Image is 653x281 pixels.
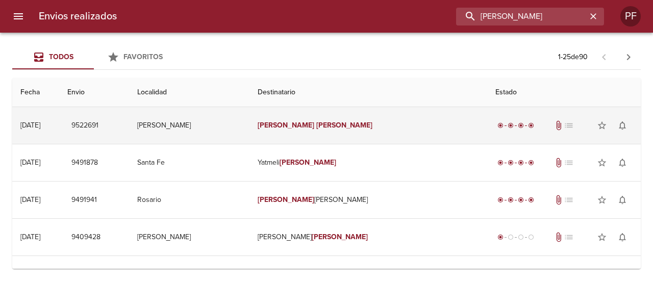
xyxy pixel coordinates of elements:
[129,78,249,107] th: Localidad
[620,6,641,27] div: PF
[617,232,627,242] span: notifications_none
[518,122,524,129] span: radio_button_checked
[508,122,514,129] span: radio_button_checked
[528,197,534,203] span: radio_button_checked
[612,227,633,247] button: Activar notificaciones
[554,195,564,205] span: Tiene documentos adjuntos
[597,120,607,131] span: star_border
[20,233,40,241] div: [DATE]
[592,115,612,136] button: Agregar a favoritos
[612,152,633,173] button: Activar notificaciones
[495,120,536,131] div: Entregado
[129,107,249,144] td: [PERSON_NAME]
[554,120,564,131] span: Tiene documentos adjuntos
[518,160,524,166] span: radio_button_checked
[249,182,487,218] td: [PERSON_NAME]
[592,227,612,247] button: Agregar a favoritos
[620,6,641,27] div: Abrir información de usuario
[508,197,514,203] span: radio_button_checked
[616,45,641,69] span: Pagina siguiente
[518,197,524,203] span: radio_button_checked
[597,158,607,168] span: star_border
[20,195,40,204] div: [DATE]
[129,219,249,256] td: [PERSON_NAME]
[528,122,534,129] span: radio_button_checked
[258,195,314,204] em: [PERSON_NAME]
[564,158,574,168] span: No tiene pedido asociado
[518,234,524,240] span: radio_button_unchecked
[612,115,633,136] button: Activar notificaciones
[59,78,129,107] th: Envio
[564,120,574,131] span: No tiene pedido asociado
[129,182,249,218] td: Rosario
[258,121,314,130] em: [PERSON_NAME]
[129,144,249,181] td: Santa Fe
[71,194,97,207] span: 9491941
[12,45,175,69] div: Tabs Envios
[497,234,504,240] span: radio_button_checked
[564,195,574,205] span: No tiene pedido asociado
[123,53,163,61] span: Favoritos
[12,78,59,107] th: Fecha
[528,234,534,240] span: radio_button_unchecked
[249,78,487,107] th: Destinatario
[20,158,40,167] div: [DATE]
[528,160,534,166] span: radio_button_checked
[495,195,536,205] div: Entregado
[497,197,504,203] span: radio_button_checked
[312,233,368,241] em: [PERSON_NAME]
[497,122,504,129] span: radio_button_checked
[316,121,373,130] em: [PERSON_NAME]
[487,78,641,107] th: Estado
[564,232,574,242] span: No tiene pedido asociado
[67,228,105,247] button: 9409428
[249,144,487,181] td: Yatmeli
[597,232,607,242] span: star_border
[71,231,101,244] span: 9409428
[249,219,487,256] td: [PERSON_NAME]
[67,191,101,210] button: 9491941
[20,121,40,130] div: [DATE]
[6,4,31,29] button: menu
[280,158,336,167] em: [PERSON_NAME]
[597,195,607,205] span: star_border
[592,52,616,62] span: Pagina anterior
[554,232,564,242] span: Tiene documentos adjuntos
[508,160,514,166] span: radio_button_checked
[495,232,536,242] div: Generado
[456,8,587,25] input: buscar
[617,120,627,131] span: notifications_none
[508,234,514,240] span: radio_button_unchecked
[554,158,564,168] span: Tiene documentos adjuntos
[67,154,102,172] button: 9491878
[612,190,633,210] button: Activar notificaciones
[592,152,612,173] button: Agregar a favoritos
[67,116,103,135] button: 9522691
[71,119,98,132] span: 9522691
[495,158,536,168] div: Entregado
[617,195,627,205] span: notifications_none
[39,8,117,24] h6: Envios realizados
[49,53,73,61] span: Todos
[592,190,612,210] button: Agregar a favoritos
[71,268,98,281] span: 1544795
[71,157,98,169] span: 9491878
[497,160,504,166] span: radio_button_checked
[558,52,588,62] p: 1 - 25 de 90
[617,158,627,168] span: notifications_none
